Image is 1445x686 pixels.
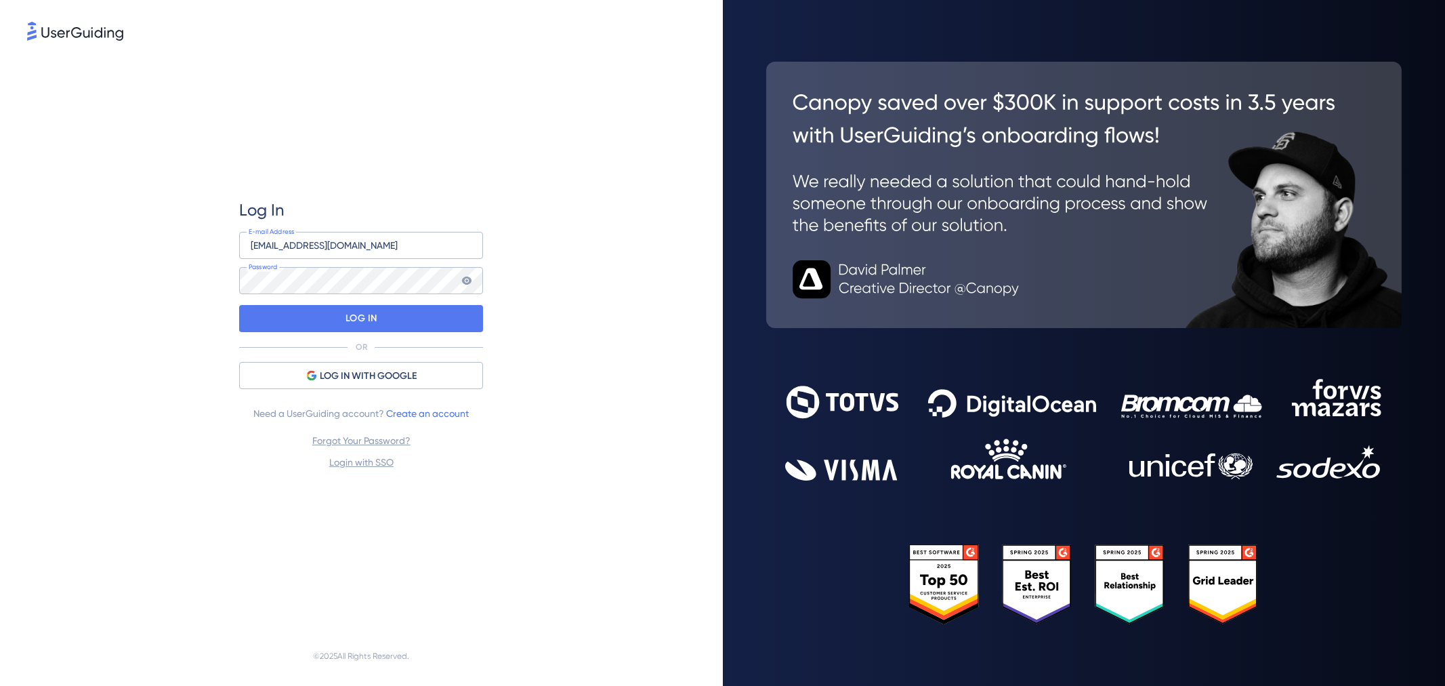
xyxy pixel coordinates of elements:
img: 8faab4ba6bc7696a72372aa768b0286c.svg [27,22,123,41]
a: Forgot Your Password? [312,435,411,446]
img: 9302ce2ac39453076f5bc0f2f2ca889b.svg [785,379,1383,481]
span: © 2025 All Rights Reserved. [313,648,409,664]
a: Create an account [386,408,469,419]
p: LOG IN [345,308,377,329]
img: 26c0aa7c25a843aed4baddd2b5e0fa68.svg [766,62,1402,327]
span: Log In [239,199,285,221]
span: LOG IN WITH GOOGLE [320,368,417,384]
span: Need a UserGuiding account? [253,405,469,422]
input: example@company.com [239,232,483,259]
img: 25303e33045975176eb484905ab012ff.svg [909,544,1259,624]
a: Login with SSO [329,457,394,468]
p: OR [356,342,367,352]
